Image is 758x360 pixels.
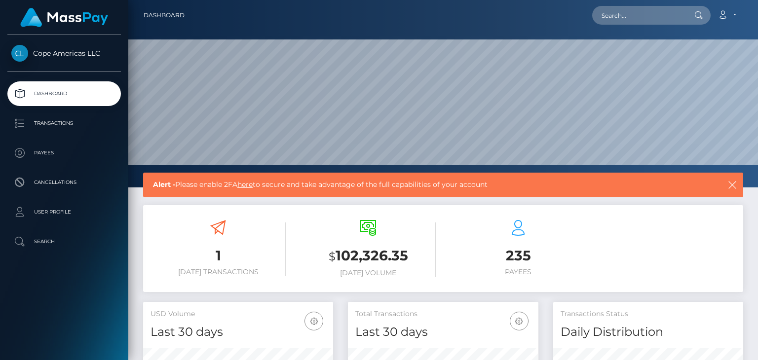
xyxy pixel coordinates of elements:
[561,309,736,319] h5: Transactions Status
[11,205,117,219] p: User Profile
[11,175,117,190] p: Cancellations
[7,141,121,165] a: Payees
[7,229,121,254] a: Search
[237,180,253,189] a: here
[7,81,121,106] a: Dashboard
[451,268,586,276] h6: Payees
[11,86,117,101] p: Dashboard
[151,268,286,276] h6: [DATE] Transactions
[355,324,531,341] h4: Last 30 days
[11,234,117,249] p: Search
[301,246,436,266] h3: 102,326.35
[561,324,736,341] h4: Daily Distribution
[144,5,185,26] a: Dashboard
[7,49,121,58] span: Cope Americas LLC
[153,180,670,190] span: Please enable 2FA to secure and take advantage of the full capabilities of your account
[20,8,108,27] img: MassPay Logo
[7,200,121,224] a: User Profile
[11,45,28,62] img: Cope Americas LLC
[451,246,586,265] h3: 235
[329,250,336,263] small: $
[301,269,436,277] h6: [DATE] Volume
[153,180,175,189] b: Alert -
[151,309,326,319] h5: USD Volume
[151,324,326,341] h4: Last 30 days
[7,170,121,195] a: Cancellations
[7,111,121,136] a: Transactions
[592,6,685,25] input: Search...
[355,309,531,319] h5: Total Transactions
[11,145,117,160] p: Payees
[11,116,117,131] p: Transactions
[151,246,286,265] h3: 1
